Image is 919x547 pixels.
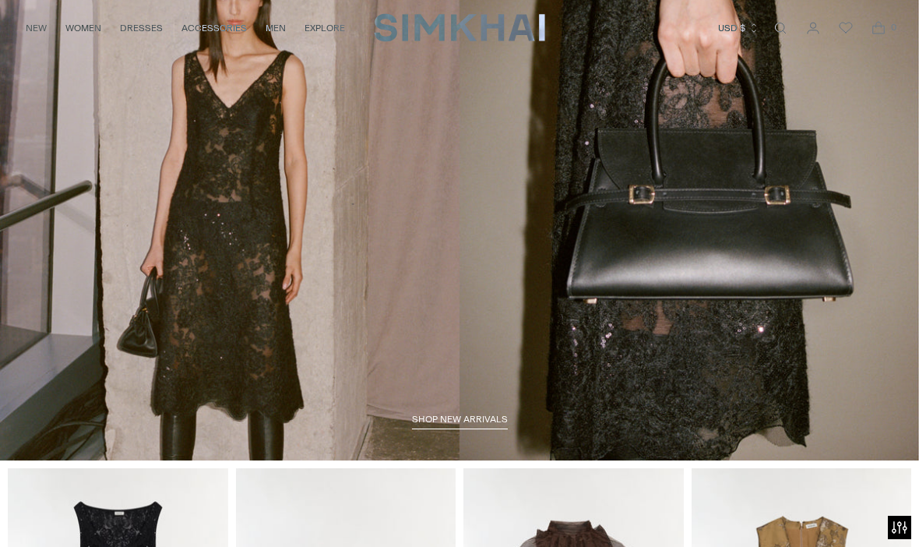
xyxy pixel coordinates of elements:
[830,12,861,44] a: Wishlist
[863,12,894,44] a: Open cart modal
[305,11,345,45] a: EXPLORE
[718,11,759,45] button: USD $
[374,12,545,43] a: SIMKHAI
[412,414,508,425] span: shop new arrivals
[65,11,101,45] a: WOMEN
[266,11,286,45] a: MEN
[798,12,829,44] a: Go to the account page
[765,12,796,44] a: Open search modal
[120,11,163,45] a: DRESSES
[886,20,900,34] span: 0
[26,11,47,45] a: NEW
[181,11,247,45] a: ACCESSORIES
[412,414,508,429] a: shop new arrivals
